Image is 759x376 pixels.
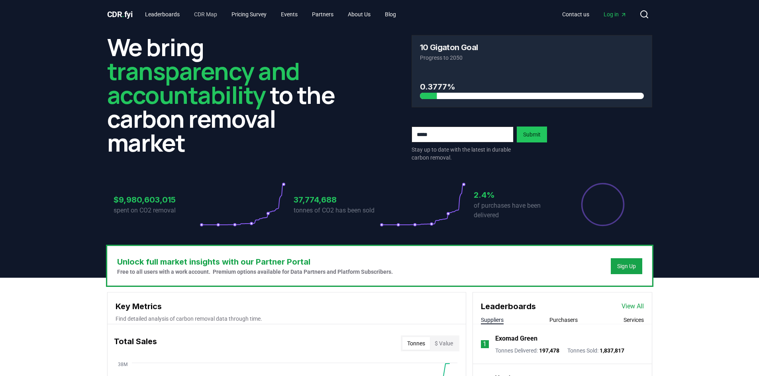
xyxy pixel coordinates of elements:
tspan: 38M [118,362,127,367]
p: Free to all users with a work account. Premium options available for Data Partners and Platform S... [117,268,393,276]
button: Sign Up [611,258,642,274]
p: Find detailed analysis of carbon removal data through time. [116,315,458,323]
p: Stay up to date with the latest in durable carbon removal. [412,146,514,162]
span: transparency and accountability [107,55,300,111]
a: About Us [341,7,377,21]
h3: 0.3777% [420,81,644,93]
h3: Unlock full market insights with our Partner Portal [117,256,393,268]
nav: Main [556,7,633,21]
h3: Leaderboards [481,300,536,312]
nav: Main [139,7,402,21]
h3: 37,774,688 [294,194,380,206]
span: Log in [604,10,627,18]
a: Sign Up [617,262,636,270]
span: 1,837,817 [600,347,624,354]
button: Purchasers [549,316,578,324]
p: Tonnes Sold : [567,347,624,355]
a: Leaderboards [139,7,186,21]
a: Events [275,7,304,21]
p: spent on CO2 removal [114,206,200,215]
span: 197,478 [539,347,559,354]
span: . [122,10,124,19]
button: Suppliers [481,316,504,324]
div: Percentage of sales delivered [581,182,625,227]
a: Log in [597,7,633,21]
a: CDR Map [188,7,224,21]
p: Tonnes Delivered : [495,347,559,355]
h2: We bring to the carbon removal market [107,35,348,154]
a: CDR.fyi [107,9,133,20]
button: Submit [517,127,547,142]
a: Pricing Survey [225,7,273,21]
p: of purchases have been delivered [474,201,560,220]
p: tonnes of CO2 has been sold [294,206,380,215]
h3: 2.4% [474,189,560,201]
a: Blog [379,7,402,21]
p: 1 [483,339,486,349]
span: CDR fyi [107,10,133,19]
h3: Key Metrics [116,300,458,312]
h3: Total Sales [114,335,157,351]
a: View All [622,302,644,311]
h3: $9,980,603,015 [114,194,200,206]
a: Exomad Green [495,334,537,343]
p: Progress to 2050 [420,54,644,62]
h3: 10 Gigaton Goal [420,43,478,51]
a: Contact us [556,7,596,21]
button: Tonnes [402,337,430,350]
button: $ Value [430,337,458,350]
a: Partners [306,7,340,21]
button: Services [624,316,644,324]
